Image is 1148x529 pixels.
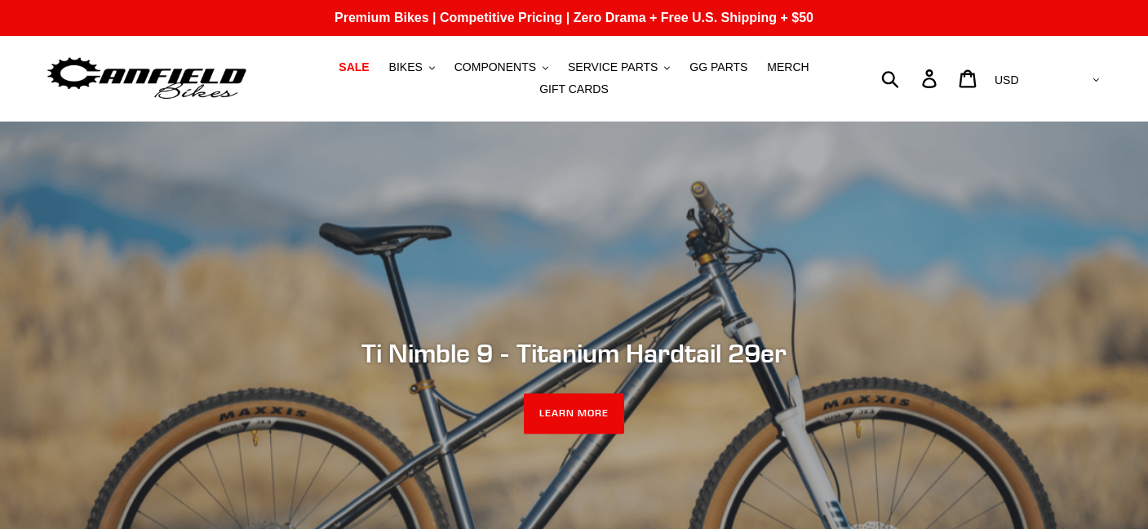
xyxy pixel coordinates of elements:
img: Canfield Bikes [45,53,249,104]
span: GG PARTS [689,60,747,74]
button: BIKES [381,56,443,78]
input: Search [890,60,932,96]
button: COMPONENTS [446,56,556,78]
span: SALE [339,60,369,74]
span: COMPONENTS [454,60,536,74]
button: SERVICE PARTS [560,56,678,78]
span: BIKES [389,60,423,74]
span: GIFT CARDS [539,82,609,96]
a: MERCH [759,56,817,78]
a: GIFT CARDS [531,78,617,100]
h2: Ti Nimble 9 - Titanium Hardtail 29er [130,338,1019,369]
a: GG PARTS [681,56,756,78]
span: MERCH [767,60,809,74]
a: LEARN MORE [524,393,624,434]
span: SERVICE PARTS [568,60,658,74]
a: SALE [330,56,377,78]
